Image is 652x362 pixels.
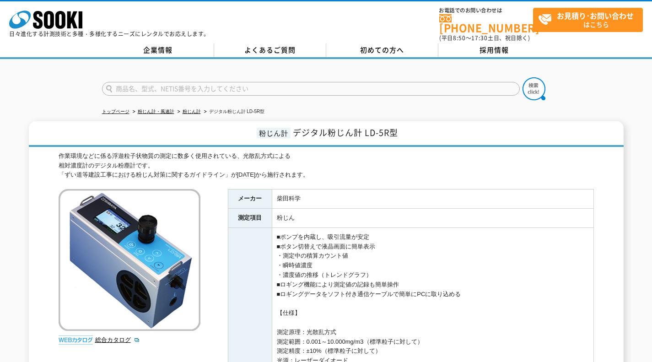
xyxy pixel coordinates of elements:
[360,45,404,55] span: 初めての方へ
[272,209,593,228] td: 粉じん
[453,34,466,42] span: 8:50
[59,335,93,345] img: webカタログ
[439,14,533,33] a: [PHONE_NUMBER]
[523,77,545,100] img: btn_search.png
[228,189,272,209] th: メーカー
[95,336,140,343] a: 総合カタログ
[102,109,129,114] a: トップページ
[9,31,210,37] p: 日々進化する計測技術と多種・多様化するニーズにレンタルでお応えします。
[533,8,643,32] a: お見積り･お問い合わせはこちら
[59,189,200,331] img: デジタル粉じん計 LD-5R型
[471,34,488,42] span: 17:30
[272,189,593,209] td: 柴田科学
[138,109,174,114] a: 粉じん計・風速計
[439,8,533,13] span: お電話でのお問い合わせは
[228,209,272,228] th: 測定項目
[538,8,642,31] span: はこちら
[326,43,438,57] a: 初めての方へ
[183,109,201,114] a: 粉じん計
[102,82,520,96] input: 商品名、型式、NETIS番号を入力してください
[438,43,550,57] a: 採用情報
[257,128,291,138] span: 粉じん計
[557,10,634,21] strong: お見積り･お問い合わせ
[102,43,214,57] a: 企業情報
[293,126,398,139] span: デジタル粉じん計 LD-5R型
[59,151,594,180] div: 作業環境などに係る浮遊粒子状物質の測定に数多く使用されている、光散乱方式による 相対濃度計のデジタル粉塵計です。 「ずい道等建設工事における粉じん対策に関するガイドライン」が[DATE]から施行...
[214,43,326,57] a: よくあるご質問
[439,34,530,42] span: (平日 ～ 土日、祝日除く)
[202,107,265,117] li: デジタル粉じん計 LD-5R型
